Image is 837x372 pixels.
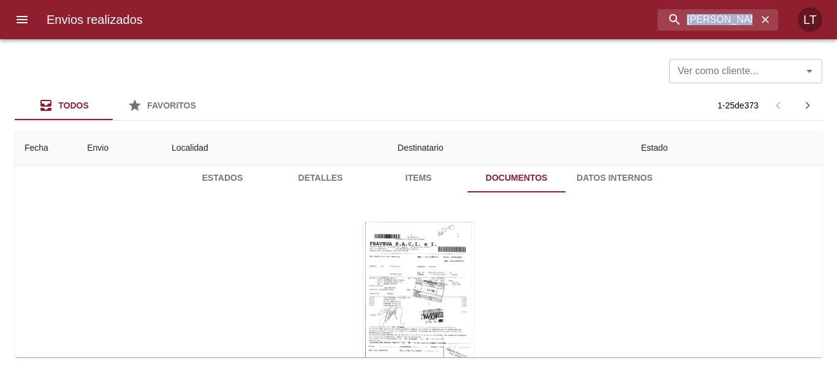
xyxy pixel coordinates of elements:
[631,131,822,165] th: Estado
[15,131,77,165] th: Fecha
[58,101,89,110] span: Todos
[7,5,37,34] button: menu
[162,131,388,165] th: Localidad
[279,170,362,186] span: Detalles
[15,91,211,120] div: Tabs Envios
[377,170,460,186] span: Items
[47,10,143,29] h6: Envios realizados
[173,163,664,192] div: Tabs detalle de guia
[147,101,196,110] span: Favoritos
[475,170,558,186] span: Documentos
[657,9,757,31] input: buscar
[181,170,264,186] span: Estados
[798,7,822,32] div: Abrir información de usuario
[77,131,162,165] th: Envio
[718,99,759,112] p: 1 - 25 de 373
[388,131,631,165] th: Destinatario
[798,7,822,32] div: LT
[573,170,656,186] span: Datos Internos
[801,63,818,80] button: Abrir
